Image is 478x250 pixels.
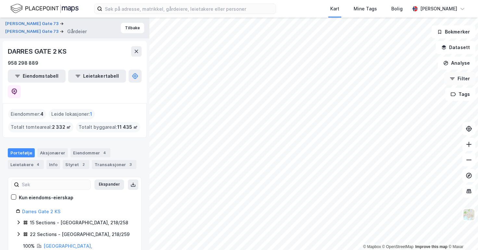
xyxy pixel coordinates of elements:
button: Send en melding… [111,210,122,221]
div: Simen sier… [5,44,125,101]
div: 3 [127,161,134,168]
iframe: Chat Widget [446,219,478,250]
div: Om det er du lurer på så er det bare å ta kontakt her. [DEMOGRAPHIC_DATA] fornøyelse! [10,64,101,83]
div: Gårdeier [67,28,87,35]
div: 4 [101,150,108,156]
div: Aksjonærer [37,148,68,157]
button: Last opp vedlegg [31,213,36,218]
a: OpenStreetMap [382,244,414,249]
div: Bolig [391,5,403,13]
div: [PERSON_NAME] [420,5,457,13]
button: Filter [444,72,475,85]
button: [PERSON_NAME] Gate 73 [5,20,60,27]
div: 22 Sections - [GEOGRAPHIC_DATA], 218/259 [30,230,130,238]
span: 11 435 ㎡ [117,123,138,131]
button: Tags [445,88,475,101]
div: 4 [35,161,41,168]
div: Kart [330,5,339,13]
div: Kun eiendoms-eierskap [19,194,73,202]
h1: Simen [31,3,47,8]
div: Lukk [114,3,126,14]
button: Gif-velger [20,213,26,218]
a: Improve this map [415,244,447,249]
button: Eiendomstabell [8,70,66,83]
div: Info [46,160,60,169]
div: Leietakere [8,160,44,169]
textarea: Melding... [6,199,124,210]
button: Analyse [438,57,475,70]
span: 2 332 ㎡ [52,123,71,131]
button: Emoji-velger [10,213,15,218]
div: 2 [80,161,87,168]
div: Leide lokasjoner : [49,109,95,119]
div: Totalt byggareal : [76,122,140,132]
div: 100% [23,242,35,250]
div: Hei og velkommen til Newsec Maps, Siri [10,48,101,61]
button: Hjem [102,3,114,15]
div: Eiendommer [70,148,110,157]
div: Hei og velkommen til Newsec Maps, SiriOm det er du lurer på så er det bare å ta kontakt her. [DEM... [5,44,107,87]
input: Søk på adresse, matrikkel, gårdeiere, leietakere eller personer [102,4,276,14]
span: 4 [40,110,44,118]
span: 1 [90,110,92,118]
button: Leietakertabell [68,70,126,83]
button: Start recording [41,213,46,218]
div: Simen • 9 m siden [10,88,47,92]
div: 15 Sections - [GEOGRAPHIC_DATA], 218/258 [30,219,128,227]
button: Tilbake [121,23,144,33]
div: Portefølje [8,148,35,157]
img: Z [463,208,475,221]
button: Ekspander [94,179,124,190]
div: Styret [63,160,89,169]
a: Darres Gate 2 KS [22,209,60,214]
button: Datasett [436,41,475,54]
div: 958 298 889 [8,59,38,67]
button: Bokmerker [432,25,475,38]
div: Transaksjoner [92,160,136,169]
p: Aktiv for over 1 u siden [31,8,81,15]
div: Totalt tomteareal : [8,122,73,132]
button: [PERSON_NAME] Gate 73 [5,28,60,35]
div: DARRES GATE 2 KS [8,46,68,57]
a: Mapbox [363,244,381,249]
div: Kontrollprogram for chat [446,219,478,250]
div: Mine Tags [354,5,377,13]
img: logo.f888ab2527a4732fd821a326f86c7f29.svg [10,3,79,14]
div: Eiendommer : [8,109,46,119]
input: Søk [19,180,90,190]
